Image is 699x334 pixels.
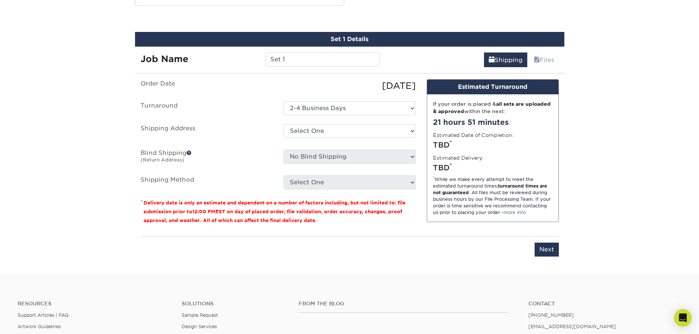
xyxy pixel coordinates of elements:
small: Delivery date is only an estimate and dependent on a number of factors including, but not limited... [143,200,405,223]
a: Shipping [484,52,527,67]
label: Shipping Method [135,175,278,189]
strong: turnaround times are not guaranteed [433,183,547,195]
small: (Return Address) [141,157,184,163]
a: Sample Request [182,312,218,318]
span: 12:00 PM [192,209,215,214]
label: Turnaround [135,101,278,115]
label: Estimated Date of Completion: [433,131,514,139]
div: If your order is placed & within the next: [433,100,553,115]
span: files [534,57,540,63]
a: more info [503,210,526,215]
a: [PHONE_NUMBER] [528,312,574,318]
a: Contact [528,301,681,307]
div: Set 1 Details [135,32,564,47]
strong: Job Name [141,54,188,64]
a: [EMAIL_ADDRESS][DOMAIN_NAME] [528,324,616,329]
div: While we make every attempt to meet the estimated turnaround times; . All files must be reviewed ... [433,176,553,216]
label: Blind Shipping [135,150,278,167]
div: Estimated Turnaround [427,80,558,94]
div: 21 hours 51 minutes [433,117,553,128]
span: shipping [489,57,495,63]
label: Estimated Delivery: [433,154,484,161]
label: Order Date [135,79,278,92]
input: Enter a job name [266,52,380,66]
h4: Resources [18,301,171,307]
div: Open Intercom Messenger [674,309,692,327]
a: Files [529,52,559,67]
h4: From the Blog [299,301,509,307]
input: Next [535,243,559,257]
div: [DATE] [278,79,421,92]
div: TBD [433,139,553,150]
label: Shipping Address [135,124,278,141]
a: Design Services [182,324,217,329]
h4: Solutions [182,301,288,307]
div: TBD [433,162,553,173]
